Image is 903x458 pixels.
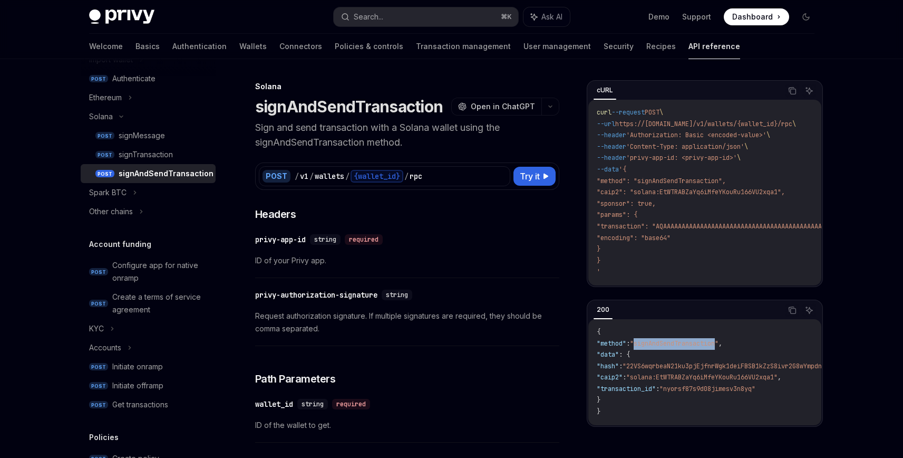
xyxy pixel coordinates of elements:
[314,235,336,244] span: string
[255,399,293,409] div: wallet_id
[404,171,409,182] div: /
[81,288,216,319] a: POSTCreate a terms of service agreement
[315,171,344,182] div: wallets
[239,34,267,59] a: Wallets
[112,72,156,85] div: Authenticate
[615,120,792,128] span: https://[DOMAIN_NAME]/v1/wallets/{wallet_id}/rpc
[334,7,518,26] button: Search...⌘K
[656,385,659,393] span: :
[295,171,299,182] div: /
[410,171,422,182] div: rpc
[597,108,611,117] span: curl
[597,120,615,128] span: --url
[81,395,216,414] a: POSTGet transactions
[597,177,726,185] span: "method": "signAndSendTransaction",
[619,350,630,359] span: : {
[594,84,616,97] div: cURL
[597,256,600,265] span: }
[597,188,785,196] span: "caip2": "solana:EtWTRABZaYq6iMfeYKouRu166VU2xqa1",
[802,84,816,98] button: Ask AI
[541,12,562,22] span: Ask AI
[626,339,630,348] span: :
[255,310,559,335] span: Request authorization signature. If multiple signatures are required, they should be comma separa...
[597,268,600,276] span: '
[778,373,781,381] span: ,
[688,34,740,59] a: API reference
[255,207,296,222] span: Headers
[802,303,816,317] button: Ask AI
[718,339,722,348] span: ,
[732,12,773,22] span: Dashboard
[112,379,163,392] div: Initiate offramp
[81,256,216,288] a: POSTConfigure app for native onramp
[255,97,443,116] h1: signAndSendTransaction
[345,234,383,245] div: required
[112,360,163,373] div: Initiate onramp
[302,400,324,408] span: string
[81,69,216,88] a: POSTAuthenticate
[597,385,656,393] span: "transaction_id"
[354,11,383,23] div: Search...
[523,34,591,59] a: User management
[724,8,789,25] a: Dashboard
[626,373,778,381] span: "solana:EtWTRABZaYq6iMfeYKouRu166VU2xqa1"
[604,34,634,59] a: Security
[597,131,626,139] span: --header
[89,110,113,123] div: Solana
[619,362,623,370] span: :
[785,84,799,98] button: Copy the contents from the code block
[737,154,741,162] span: \
[81,357,216,376] a: POSTInitiate onramp
[279,34,322,59] a: Connectors
[119,148,173,161] div: signTransaction
[95,170,114,178] span: POST
[597,234,671,242] span: "encoding": "base64"
[255,419,559,432] span: ID of the wallet to get.
[351,170,403,183] div: {wallet_id}
[89,268,108,276] span: POST
[520,170,540,183] span: Try it
[335,34,403,59] a: Policies & controls
[513,167,556,186] button: Try it
[597,328,600,336] span: {
[89,186,127,199] div: Spark BTC
[594,303,613,316] div: 200
[630,339,718,348] span: "signAndSendTransaction"
[792,120,796,128] span: \
[611,108,645,117] span: --request
[89,238,151,251] h5: Account funding
[89,300,108,308] span: POST
[386,291,408,299] span: string
[597,199,656,208] span: "sponsor": true,
[626,142,744,151] span: 'Content-Type: application/json'
[135,34,160,59] a: Basics
[416,34,511,59] a: Transaction management
[89,75,108,83] span: POST
[89,322,104,335] div: KYC
[648,12,669,22] a: Demo
[597,245,600,253] span: }
[597,165,619,174] span: --data
[523,7,570,26] button: Ask AI
[112,291,209,316] div: Create a terms of service agreement
[112,398,168,411] div: Get transactions
[89,401,108,409] span: POST
[89,34,123,59] a: Welcome
[659,385,755,393] span: "nyorsf87s9d08jimesv3n8yq"
[597,396,600,404] span: }
[112,259,209,284] div: Configure app for native onramp
[89,205,133,218] div: Other chains
[255,290,377,300] div: privy-authorization-signature
[501,13,512,21] span: ⌘ K
[263,170,290,183] div: POST
[89,91,122,104] div: Ethereum
[300,171,308,182] div: v1
[659,108,663,117] span: \
[89,382,108,390] span: POST
[597,407,600,416] span: }
[626,154,737,162] span: 'privy-app-id: <privy-app-id>'
[597,211,637,219] span: "params": {
[81,376,216,395] a: POSTInitiate offramp
[81,164,216,183] a: POSTsignAndSendTransaction
[597,154,626,162] span: --header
